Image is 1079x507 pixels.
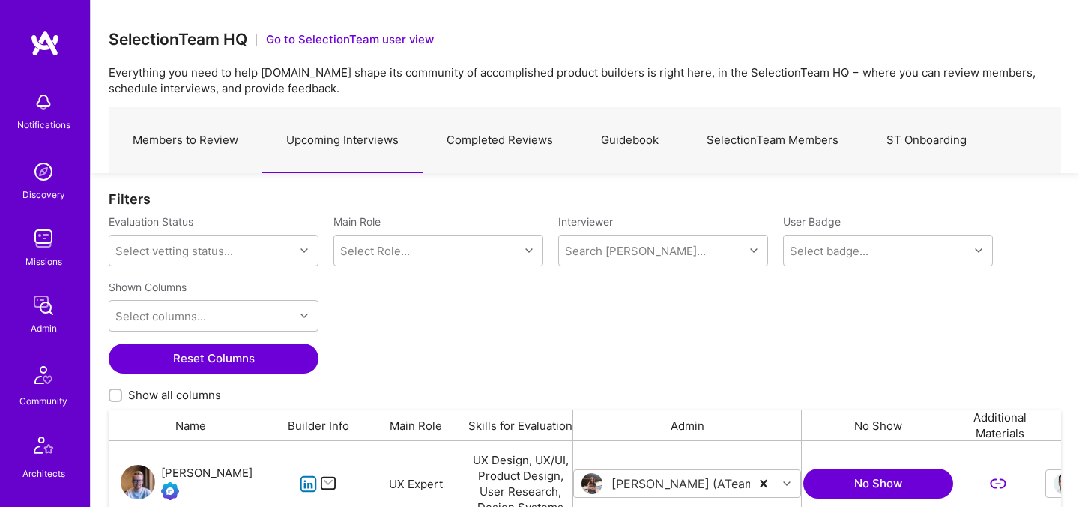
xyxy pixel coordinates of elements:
a: ST Onboarding [862,108,991,173]
i: icon Chevron [750,247,758,254]
p: Everything you need to help [DOMAIN_NAME] shape its community of accomplished product builders is... [109,64,1061,96]
img: discovery [28,157,58,187]
div: Select vetting status... [115,243,233,259]
img: bell [28,87,58,117]
img: User Avatar [581,473,602,494]
div: Architects [22,466,65,481]
button: Go to SelectionTeam user view [266,31,434,47]
i: icon Chevron [525,247,533,254]
div: Discovery [22,187,65,202]
img: User Avatar [121,465,155,499]
i: icon Chevron [300,247,308,254]
i: icon linkedIn [300,475,317,493]
label: Evaluation Status [109,214,193,229]
img: Evaluation Call Booked [161,482,179,500]
label: Shown Columns [109,280,187,294]
img: User Avatar [1054,473,1075,494]
span: Show all columns [128,387,221,403]
i: icon Chevron [300,312,308,319]
img: admin teamwork [28,290,58,320]
i: icon LinkSecondary [989,475,1006,493]
div: Missions [25,253,62,269]
a: Members to Review [109,108,262,173]
div: Notifications [17,117,70,133]
div: Community [19,393,67,409]
i: icon Mail [320,475,337,493]
div: [PERSON_NAME] [161,464,253,482]
i: icon Chevron [975,247,982,254]
div: Builder Info [273,410,363,440]
button: No Show [803,469,953,499]
div: No Show [802,410,955,440]
div: Skills for Evaluation [468,410,573,440]
div: Search [PERSON_NAME]... [565,243,706,259]
h3: SelectionTeam HQ [109,30,247,49]
div: Admin [31,320,57,336]
label: Main Role [333,214,543,229]
div: Name [109,410,273,440]
a: Upcoming Interviews [262,108,423,173]
img: logo [30,30,60,57]
a: User Avatar[PERSON_NAME]Evaluation Call Booked [121,464,253,503]
div: Filters [109,191,1061,207]
a: SelectionTeam Members [683,108,862,173]
div: Select columns... [115,308,206,324]
div: Main Role [363,410,468,440]
label: User Badge [783,214,841,229]
a: Guidebook [577,108,683,173]
img: Community [25,357,61,393]
img: teamwork [28,223,58,253]
i: icon Chevron [783,480,791,487]
img: Architects [25,430,61,466]
div: Additional Materials [955,410,1045,440]
div: Select Role... [340,243,410,259]
div: Admin [573,410,802,440]
div: Select badge... [790,243,868,259]
label: Interviewer [558,214,768,229]
a: Completed Reviews [423,108,577,173]
button: Reset Columns [109,343,318,373]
